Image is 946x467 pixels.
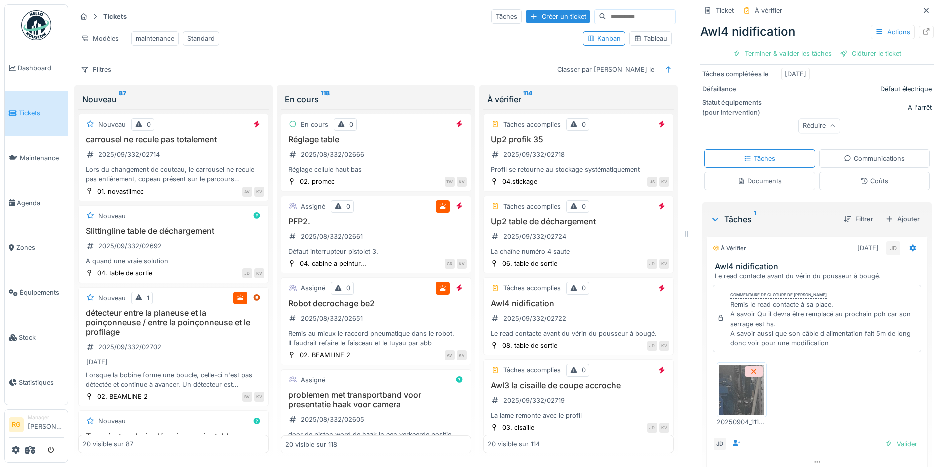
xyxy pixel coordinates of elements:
[242,187,252,197] div: AV
[719,365,764,415] img: xyaf5vns427e4fm9uj0nxnp2u306
[730,300,917,348] div: Remis le read contacte à sa place. A savoir Qu il devra être remplacé au prochain poh car son ser...
[18,63,64,73] span: Dashboard
[285,299,467,308] h3: Robot decrochage be2
[582,202,586,211] div: 0
[20,288,64,297] span: Équipements
[301,202,325,211] div: Assigné
[5,315,68,360] a: Stock
[445,259,455,269] div: GR
[857,243,879,253] div: [DATE]
[285,93,467,105] div: En cours
[83,135,264,144] h3: carrousel ne recule pas totalement
[285,247,467,256] div: Défaut interrupteur pistolet 3.
[503,150,565,159] div: 2025/09/332/02718
[301,150,364,159] div: 2025/08/332/02666
[285,217,467,226] h3: PFP2.
[647,423,657,433] div: JD
[647,177,657,187] div: JS
[702,69,777,79] div: Tâches complétées le
[285,439,337,449] div: 20 visible sur 118
[755,6,782,15] div: À vérifier
[83,226,264,236] h3: Slittingline table de déchargement
[908,103,932,112] div: A l'arrêt
[503,396,565,405] div: 2025/09/332/02719
[99,12,131,21] strong: Tickets
[136,34,174,43] div: maintenance
[285,430,467,449] div: door de piston word de haak in een verkeerde positie gepresenteerd en blokkeert de transportband....
[9,414,64,438] a: RG Manager[PERSON_NAME]
[582,120,586,129] div: 0
[785,69,806,79] div: [DATE]
[5,180,68,225] a: Agenda
[488,381,669,390] h3: Awl3 la cisaille de coupe accroche
[445,350,455,360] div: AV
[83,308,264,337] h3: détecteur entre la planeuse et la poinçonneuse / entre la poinçonneuse et le profilage
[83,370,264,389] div: Lorsque la bobine forme une boucle, celle-ci n'est pas détectée et continue à avancer. Un détecte...
[242,392,252,402] div: BV
[346,202,350,211] div: 0
[713,437,727,451] div: JD
[301,415,364,424] div: 2025/08/332/02605
[76,62,116,77] div: Filtres
[19,378,64,387] span: Statistiques
[503,365,561,375] div: Tâches accomplies
[242,268,252,278] div: JD
[300,259,366,268] div: 04. cabine a peintur...
[285,165,467,174] div: Réglage cellule haut bas
[300,177,335,186] div: 02. promec
[147,120,151,129] div: 0
[346,283,350,293] div: 0
[503,314,566,323] div: 2025/09/332/02722
[321,93,330,105] sup: 118
[254,392,264,402] div: KV
[28,414,64,421] div: Manager
[17,198,64,208] span: Agenda
[301,375,325,385] div: Assigné
[702,84,777,94] div: Défaillance
[98,150,160,159] div: 2025/09/332/02714
[523,93,532,105] sup: 114
[21,10,51,40] img: Badge_color-CXgf-gQk.svg
[659,177,669,187] div: KV
[285,390,467,409] h3: problemen met transportband voor presentatie haak voor camera
[457,177,467,187] div: KV
[798,119,840,133] div: Réduire
[254,268,264,278] div: KV
[285,329,467,348] div: Remis au mieux le raccord pneumatique dans le robot. Il faudrait refaire le faisceau et le tuyau ...
[700,23,934,41] div: Awl4 nidification
[97,187,144,196] div: 01. novastilmec
[502,177,537,186] div: 04.stickage
[98,342,161,352] div: 2025/09/332/02702
[98,293,126,303] div: Nouveau
[491,9,522,24] div: Tâches
[349,120,353,129] div: 0
[754,213,756,225] sup: 1
[5,136,68,181] a: Maintenance
[502,341,557,350] div: 08. table de sortie
[502,259,557,268] div: 06. table de sortie
[98,241,162,251] div: 2025/09/332/02692
[83,165,264,184] div: Lors du changement de couteau, le carrousel ne recule pas entièrement, copeau présent sur le parc...
[97,268,152,278] div: 04. table de sortie
[729,47,836,60] div: Terminer & valider les tâches
[487,93,670,105] div: À vérifier
[457,350,467,360] div: KV
[457,259,467,269] div: KV
[503,202,561,211] div: Tâches accomplies
[880,84,932,94] div: Défaut électrique
[503,232,566,241] div: 2025/09/332/02724
[881,212,924,226] div: Ajouter
[86,357,108,367] div: [DATE]
[83,256,264,266] div: A quand une vraie solution
[886,241,900,255] div: JD
[16,243,64,252] span: Zones
[488,247,669,256] div: La chaîne numéro 4 saute
[488,217,669,226] h3: Up2 table de déchargement
[710,213,835,225] div: Tâches
[503,283,561,293] div: Tâches accomplies
[730,292,827,299] div: Commentaire de clôture de [PERSON_NAME]
[836,47,905,60] div: Clôturer le ticket
[5,225,68,270] a: Zones
[659,259,669,269] div: KV
[5,360,68,405] a: Statistiques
